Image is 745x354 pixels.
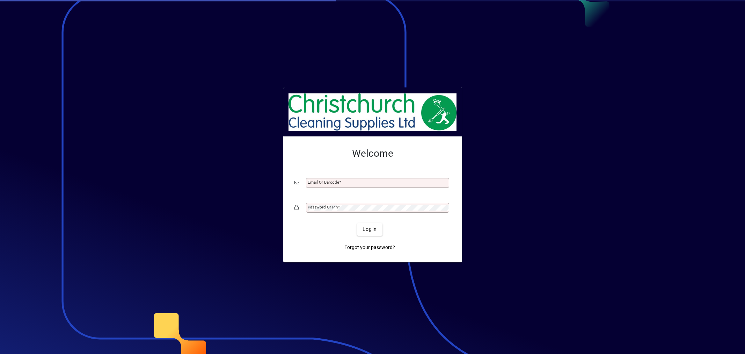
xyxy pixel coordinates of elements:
[357,223,382,236] button: Login
[308,205,338,210] mat-label: Password or Pin
[294,148,451,160] h2: Welcome
[342,241,398,254] a: Forgot your password?
[363,226,377,233] span: Login
[344,244,395,251] span: Forgot your password?
[308,180,339,185] mat-label: Email or Barcode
